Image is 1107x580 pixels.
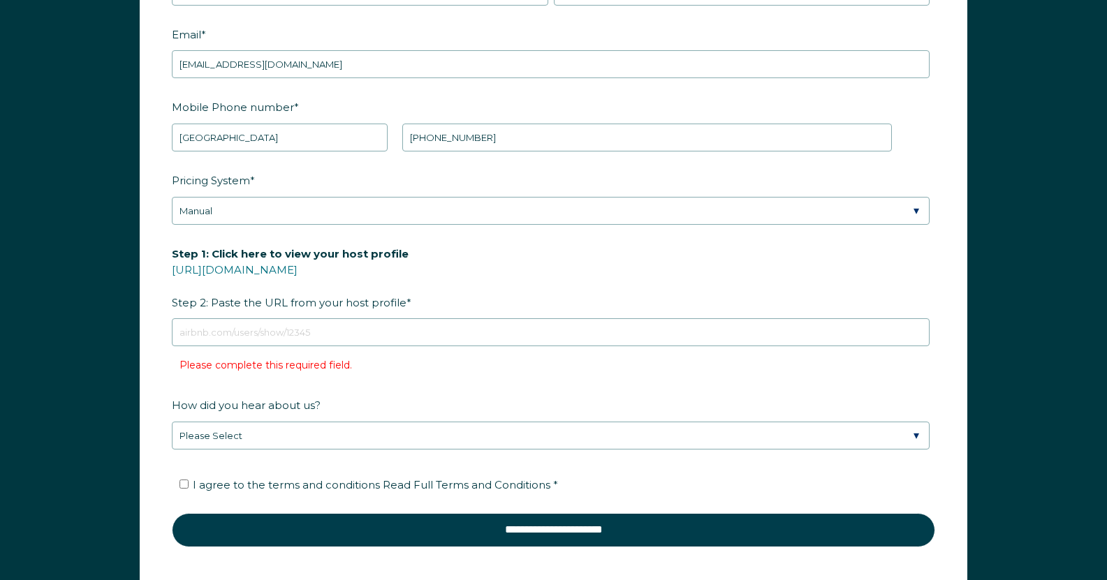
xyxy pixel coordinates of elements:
span: Step 2: Paste the URL from your host profile [172,243,409,313]
span: Email [172,24,201,45]
input: I agree to the terms and conditions Read Full Terms and Conditions * [179,479,189,489]
span: Mobile Phone number [172,96,294,118]
span: Pricing System [172,170,250,191]
input: airbnb.com/users/show/12345 [172,318,930,346]
span: How did you hear about us? [172,394,321,416]
span: Step 1: Click here to view your host profile [172,243,409,265]
span: Read Full Terms and Conditions [383,478,550,491]
a: Read Full Terms and Conditions [380,478,553,491]
label: Please complete this required field. [179,359,352,371]
a: [URL][DOMAIN_NAME] [172,263,298,276]
span: I agree to the terms and conditions [193,478,558,491]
